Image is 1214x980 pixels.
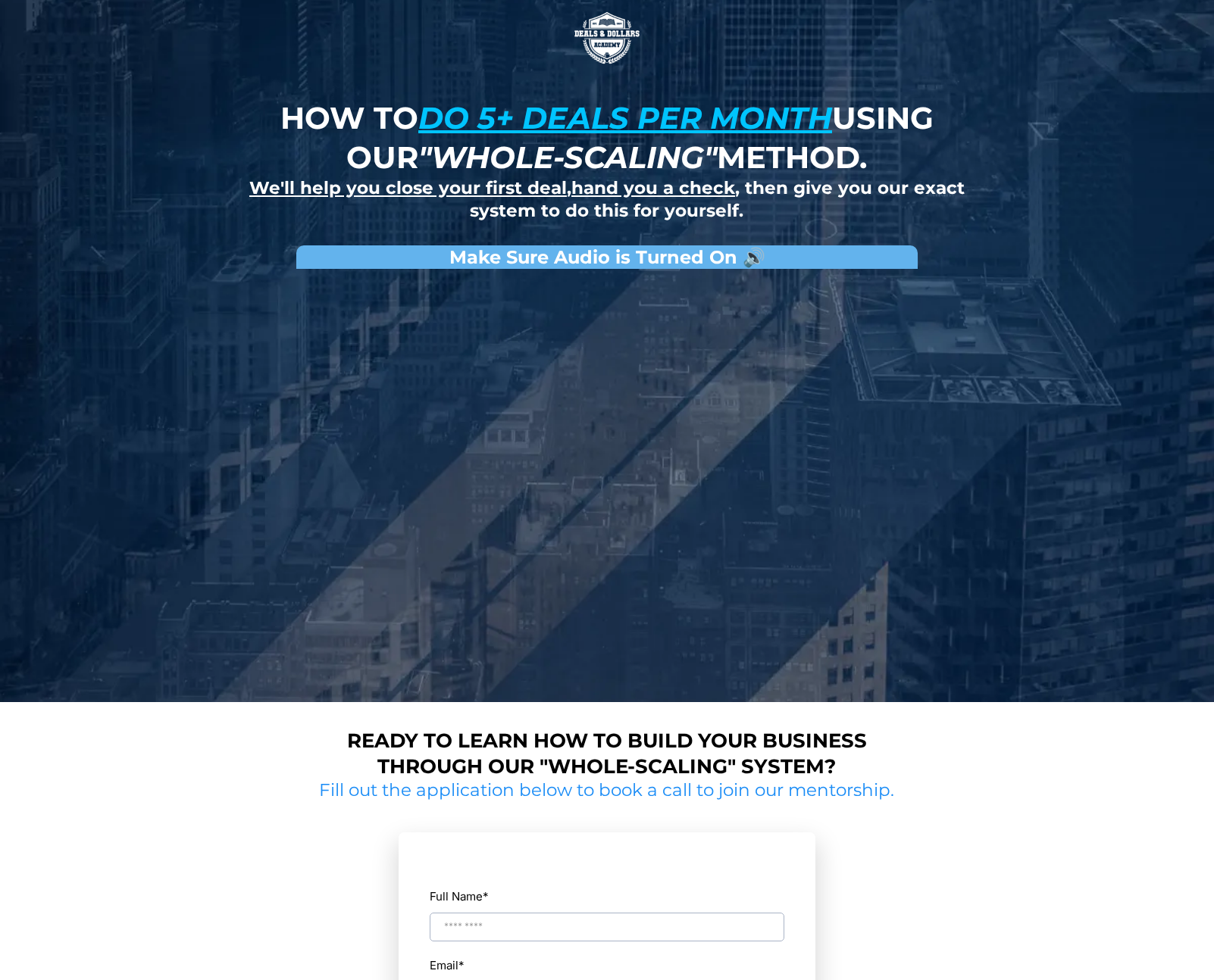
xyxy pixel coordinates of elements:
u: hand you a check [571,177,735,198]
label: Email [430,955,465,975]
strong: , , then give you our exact system to do this for yourself. [249,177,965,221]
strong: Ready to learn how to build your business through our "whole-scaling" system? [347,729,867,779]
label: Full Name [430,886,784,907]
u: We'll help you close your first deal [249,177,567,198]
h2: Fill out the application below to book a call to join our mentorship. [314,779,900,802]
u: do 5+ deals per month [418,99,832,136]
em: "whole-scaling" [418,139,717,176]
strong: How to using our method. [280,99,934,176]
strong: Make Sure Audio is Turned On 🔊 [449,246,765,268]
